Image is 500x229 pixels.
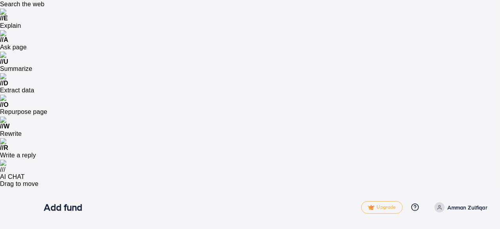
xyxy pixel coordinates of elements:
[431,202,487,213] a: Amman Zulfiqar
[44,202,89,213] h3: Add fund
[361,201,403,214] a: tickUpgrade
[368,204,396,210] span: Upgrade
[368,205,375,210] img: tick
[448,203,487,212] p: Amman Zulfiqar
